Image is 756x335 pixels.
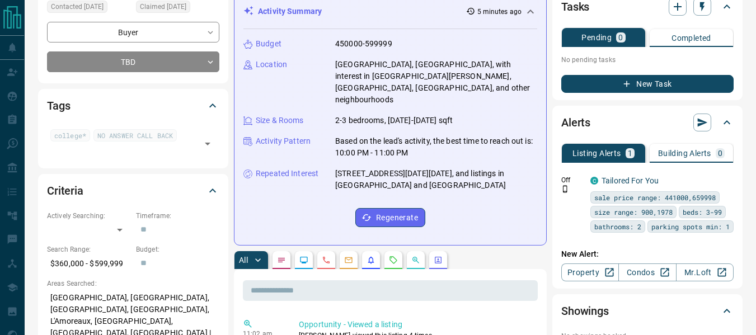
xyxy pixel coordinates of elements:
p: New Alert: [561,248,734,260]
svg: Requests [389,256,398,265]
a: Mr.Loft [676,263,734,281]
div: Criteria [47,177,219,204]
p: Building Alerts [658,149,711,157]
div: Buyer [47,22,219,43]
span: sale price range: 441000,659998 [594,192,716,203]
p: Budget [256,38,281,50]
button: New Task [561,75,734,93]
span: beds: 3-99 [683,206,722,218]
p: 2-3 bedrooms, [DATE]-[DATE] sqft [335,115,453,126]
span: bathrooms: 2 [594,221,641,232]
p: 450000-599999 [335,38,392,50]
svg: Notes [277,256,286,265]
svg: Push Notification Only [561,185,569,193]
a: Condos [618,263,676,281]
p: Pending [581,34,612,41]
p: $360,000 - $599,999 [47,254,130,273]
p: Timeframe: [136,211,219,221]
p: [GEOGRAPHIC_DATA], [GEOGRAPHIC_DATA], with interest in [GEOGRAPHIC_DATA][PERSON_NAME], [GEOGRAPHI... [335,59,537,106]
p: Based on the lead's activity, the best time to reach out is: 10:00 PM - 11:00 PM [335,135,537,159]
span: Claimed [DATE] [140,1,186,12]
p: Areas Searched: [47,279,219,289]
p: Opportunity - Viewed a listing [299,319,533,331]
p: 5 minutes ago [477,7,522,17]
p: Size & Rooms [256,115,304,126]
a: Tailored For You [602,176,659,185]
div: condos.ca [590,177,598,185]
p: 0 [618,34,623,41]
svg: Lead Browsing Activity [299,256,308,265]
svg: Calls [322,256,331,265]
div: Fri Aug 08 2025 [47,1,130,16]
p: [STREET_ADDRESS][DATE][DATE], and listings in [GEOGRAPHIC_DATA] and [GEOGRAPHIC_DATA] [335,168,537,191]
p: All [239,256,248,264]
div: TBD [47,51,219,72]
p: Actively Searching: [47,211,130,221]
p: Location [256,59,287,70]
span: Contacted [DATE] [51,1,104,12]
button: Regenerate [355,208,425,227]
div: Activity Summary5 minutes ago [243,1,537,22]
p: Activity Pattern [256,135,311,147]
svg: Emails [344,256,353,265]
h2: Criteria [47,182,83,200]
h2: Showings [561,302,609,320]
button: Open [200,136,215,152]
p: Budget: [136,244,219,254]
p: Listing Alerts [572,149,621,157]
p: 1 [628,149,632,157]
h2: Tags [47,97,70,115]
div: Showings [561,298,734,324]
span: parking spots min: 1 [651,221,730,232]
div: Alerts [561,109,734,136]
p: Completed [672,34,711,42]
span: size range: 900,1978 [594,206,673,218]
a: Property [561,263,619,281]
svg: Listing Alerts [367,256,375,265]
svg: Agent Actions [434,256,443,265]
svg: Opportunities [411,256,420,265]
p: Search Range: [47,244,130,254]
p: 0 [718,149,722,157]
p: Off [561,175,584,185]
div: Wed Aug 06 2025 [136,1,219,16]
p: Repeated Interest [256,168,318,180]
p: Activity Summary [258,6,322,17]
h2: Alerts [561,114,590,131]
p: No pending tasks [561,51,734,68]
div: Tags [47,92,219,119]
